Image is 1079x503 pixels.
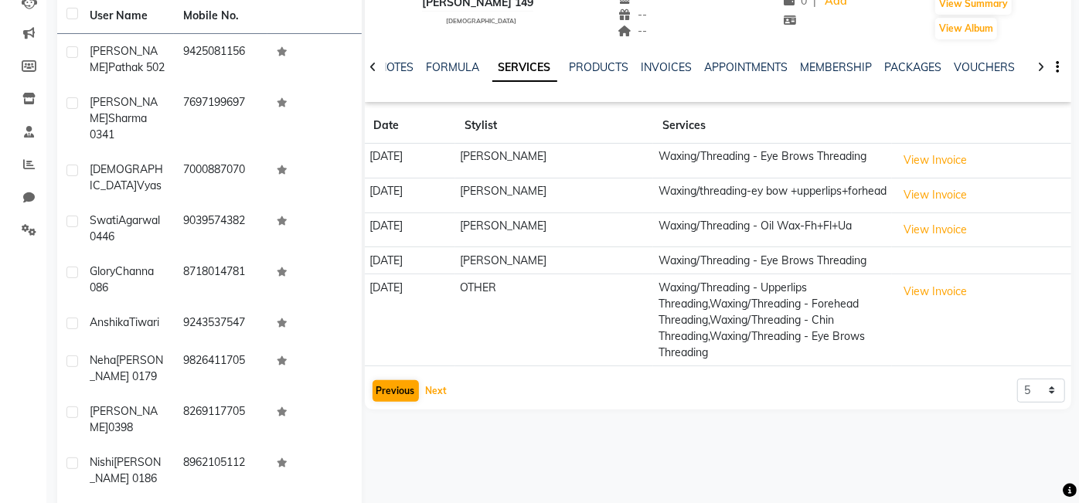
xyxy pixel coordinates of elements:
td: Waxing/Threading - Upperlips Threading,Waxing/Threading - Forehead Threading,Waxing/Threading - C... [653,274,892,366]
td: 8962105112 [174,445,267,496]
span: Neha [90,353,116,367]
span: Glory [90,264,115,278]
span: Swati [90,213,118,227]
td: [DATE] [365,247,455,274]
td: [DATE] [365,212,455,247]
td: 9826411705 [174,343,267,394]
td: Waxing/Threading - Eye Brows Threading [653,247,892,274]
td: 7000887070 [174,152,267,203]
th: Stylist [455,108,654,144]
button: View Album [935,18,997,39]
span: Channa 086 [90,264,154,294]
span: Agarwal 0446 [90,213,160,243]
a: MEMBERSHIP [801,60,873,74]
td: [PERSON_NAME] [455,247,654,274]
td: OTHER [455,274,654,366]
td: [DATE] [365,178,455,212]
td: 9039574382 [174,203,267,254]
td: Waxing/Threading - Oil Wax-Fh+Fl+Ua [653,212,892,247]
td: Waxing/Threading - Eye Brows Threading [653,144,892,178]
span: [PERSON_NAME] [90,95,158,125]
button: Previous [373,380,419,402]
a: INVOICES [642,60,693,74]
button: View Invoice [897,183,974,207]
span: [PERSON_NAME] [90,404,158,434]
span: Nishi [90,455,114,469]
td: [DATE] [365,274,455,366]
a: FORMULA [427,60,480,74]
span: [PERSON_NAME] 0186 [90,455,161,485]
td: [DATE] [365,144,455,178]
button: Next [422,380,451,402]
a: VOUCHERS [955,60,1016,74]
a: PACKAGES [885,60,942,74]
span: [DEMOGRAPHIC_DATA] [90,162,163,192]
span: Tiwari [129,315,159,329]
th: Services [653,108,892,144]
td: 7697199697 [174,85,267,152]
a: APPOINTMENTS [705,60,788,74]
th: Date [365,108,455,144]
td: 9243537547 [174,305,267,343]
span: 0398 [108,420,133,434]
button: View Invoice [897,280,974,304]
a: PRODUCTS [570,60,629,74]
span: Sharma 0341 [90,111,147,141]
span: -- [618,24,647,38]
button: View Invoice [897,148,974,172]
span: [PERSON_NAME] 0179 [90,353,163,383]
span: vyas [137,178,162,192]
a: NOTES [380,60,414,74]
td: 8269117705 [174,394,267,445]
td: 8718014781 [174,254,267,305]
td: [PERSON_NAME] [455,144,654,178]
span: -- [618,8,647,22]
td: Waxing/threading-ey bow +upperlips+forhead [653,178,892,212]
td: [PERSON_NAME] [455,178,654,212]
button: View Invoice [897,218,974,242]
span: [PERSON_NAME] [90,44,158,74]
span: Anshika [90,315,129,329]
a: SERVICES [492,54,557,82]
td: [PERSON_NAME] [455,212,654,247]
td: 9425081156 [174,34,267,85]
span: pathak 502 [108,60,165,74]
span: [DEMOGRAPHIC_DATA] [446,17,516,25]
